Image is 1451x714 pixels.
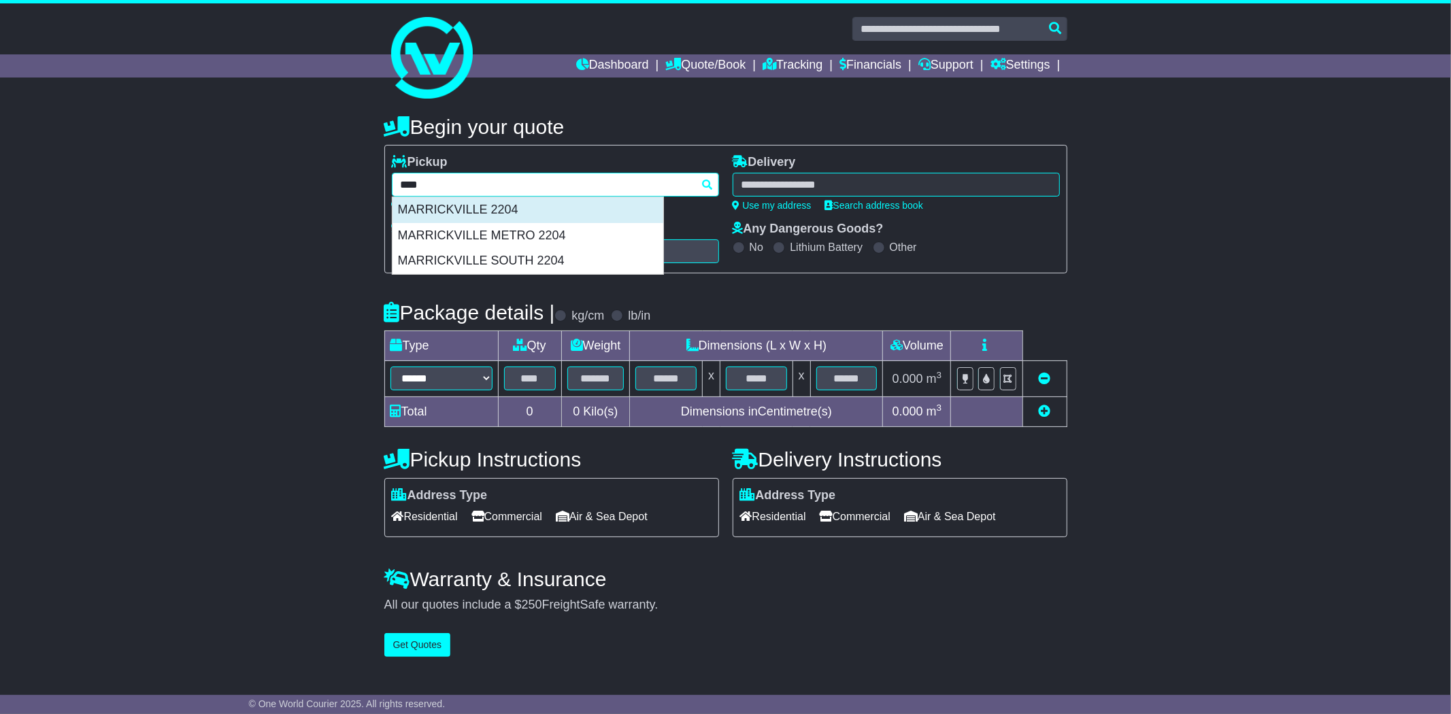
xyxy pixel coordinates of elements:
[927,405,942,418] span: m
[733,222,884,237] label: Any Dangerous Goods?
[556,506,648,527] span: Air & Sea Depot
[665,54,746,78] a: Quote/Book
[733,448,1067,471] h4: Delivery Instructions
[740,488,836,503] label: Address Type
[927,372,942,386] span: m
[522,598,542,611] span: 250
[392,506,458,527] span: Residential
[384,448,719,471] h4: Pickup Instructions
[1039,405,1051,418] a: Add new item
[573,405,580,418] span: 0
[498,396,561,426] td: 0
[790,241,863,254] label: Lithium Battery
[703,361,720,396] td: x
[990,54,1050,78] a: Settings
[630,396,883,426] td: Dimensions in Centimetre(s)
[393,223,663,249] div: MARRICKVILLE METRO 2204
[561,396,630,426] td: Kilo(s)
[740,506,806,527] span: Residential
[839,54,901,78] a: Financials
[392,155,448,170] label: Pickup
[393,248,663,274] div: MARRICKVILLE SOUTH 2204
[918,54,973,78] a: Support
[630,331,883,361] td: Dimensions (L x W x H)
[893,405,923,418] span: 0.000
[825,200,923,211] a: Search address book
[384,396,498,426] td: Total
[392,488,488,503] label: Address Type
[937,403,942,413] sup: 3
[904,506,996,527] span: Air & Sea Depot
[793,361,810,396] td: x
[571,309,604,324] label: kg/cm
[384,568,1067,590] h4: Warranty & Insurance
[249,698,446,709] span: © One World Courier 2025. All rights reserved.
[883,331,951,361] td: Volume
[471,506,542,527] span: Commercial
[750,241,763,254] label: No
[628,309,650,324] label: lb/in
[384,116,1067,138] h4: Begin your quote
[561,331,630,361] td: Weight
[393,197,663,223] div: MARRICKVILLE 2204
[733,155,796,170] label: Delivery
[392,173,719,197] typeahead: Please provide city
[733,200,812,211] a: Use my address
[893,372,923,386] span: 0.000
[820,506,890,527] span: Commercial
[763,54,822,78] a: Tracking
[384,331,498,361] td: Type
[576,54,649,78] a: Dashboard
[384,301,555,324] h4: Package details |
[937,370,942,380] sup: 3
[1039,372,1051,386] a: Remove this item
[890,241,917,254] label: Other
[384,598,1067,613] div: All our quotes include a $ FreightSafe warranty.
[498,331,561,361] td: Qty
[384,633,451,657] button: Get Quotes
